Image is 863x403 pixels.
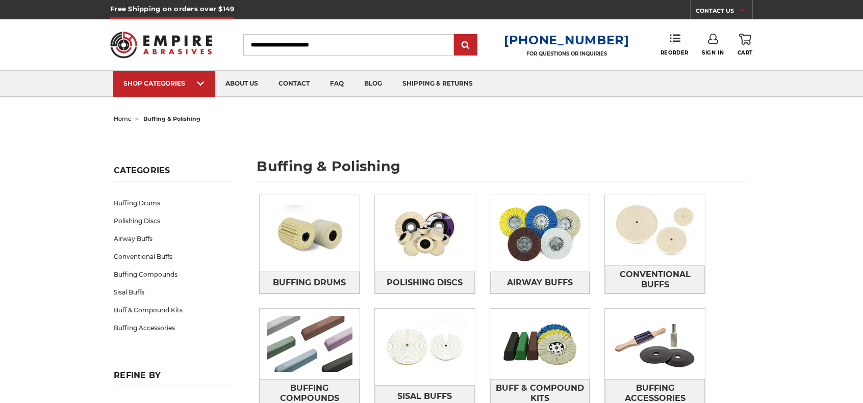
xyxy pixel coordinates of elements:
a: Buffing Drums [114,194,232,212]
a: Buff & Compound Kits [114,301,232,319]
img: Polishing Discs [375,198,475,268]
a: Reorder [661,34,689,56]
a: about us [215,71,268,97]
p: FOR QUESTIONS OR INQUIRIES [504,50,629,57]
h5: Categories [114,166,232,181]
span: Cart [738,49,753,56]
a: Buffing Compounds [114,265,232,283]
a: faq [320,71,354,97]
img: Buffing Accessories [605,309,705,379]
span: Conventional Buffs [605,266,704,293]
img: Empire Abrasives [110,25,212,65]
span: Reorder [661,49,689,56]
a: Buffing Accessories [114,319,232,337]
a: [PHONE_NUMBER] [504,33,629,47]
a: Conventional Buffs [605,265,705,293]
span: Buffing Drums [273,274,346,291]
img: Airway Buffs [490,198,590,268]
a: CONTACT US [696,5,752,19]
span: buffing & polishing [143,115,200,122]
img: Buffing Drums [260,198,360,268]
a: blog [354,71,392,97]
a: Cart [738,34,753,56]
a: Polishing Discs [375,272,475,293]
img: Sisal Buffs [375,312,475,382]
img: Buff & Compound Kits [490,309,590,379]
span: Sign In [702,49,724,56]
a: Sisal Buffs [114,283,232,301]
a: shipping & returns [392,71,483,97]
a: Airway Buffs [114,230,232,248]
input: Submit [455,35,476,56]
span: Polishing Discs [387,274,463,291]
img: Conventional Buffs [605,195,705,265]
a: Buffing Drums [260,272,360,293]
img: Buffing Compounds [260,309,360,379]
h1: buffing & polishing [257,159,749,181]
h5: Refine by [114,370,232,386]
div: SHOP CATEGORIES [123,79,205,87]
a: Airway Buffs [490,272,590,293]
a: contact [268,71,320,97]
a: Polishing Discs [114,212,232,230]
a: home [114,115,132,122]
span: Airway Buffs [507,274,573,291]
a: Conventional Buffs [114,248,232,265]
